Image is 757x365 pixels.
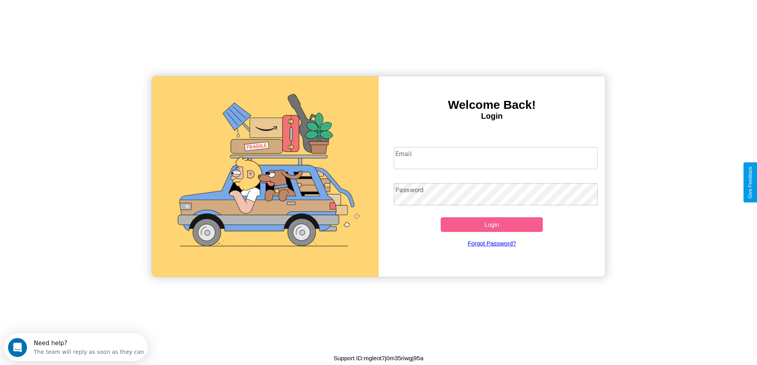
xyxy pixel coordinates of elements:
h3: Welcome Back! [379,98,606,112]
div: Open Intercom Messenger [3,3,148,25]
button: Login [441,217,543,232]
a: Forgot Password? [390,232,594,255]
p: Support ID: mgleot7j0m35riwgj95a [334,353,424,363]
div: The team will reply as soon as they can [30,13,140,21]
div: Need help? [30,7,140,13]
iframe: Intercom live chat [8,338,27,357]
img: gif [152,76,379,277]
h4: Login [379,112,606,121]
div: Give Feedback [747,166,753,199]
iframe: Intercom live chat discovery launcher [4,333,147,361]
